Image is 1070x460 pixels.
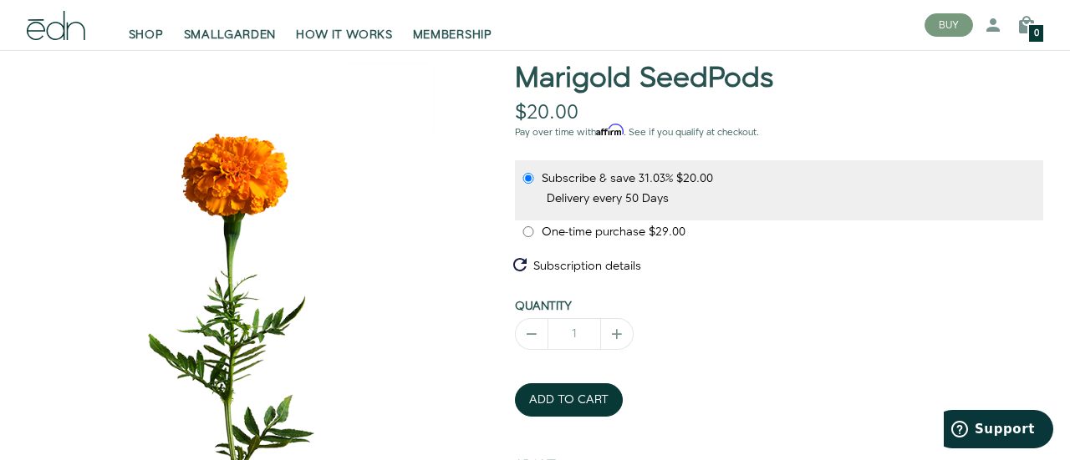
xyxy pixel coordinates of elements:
[129,27,164,43] span: SHOP
[925,13,973,37] button: BUY
[542,224,649,240] span: One-time purchase
[639,170,676,187] span: 31.03%
[649,224,685,240] span: original price
[174,7,287,43] a: SMALLGARDEN
[296,27,392,43] span: HOW IT WORKS
[515,99,578,127] span: $20.00
[1034,29,1039,38] span: 0
[547,190,669,207] label: Delivery every 50 Days
[184,27,277,43] span: SMALLGARDEN
[944,410,1053,452] iframe: Opens a widget where you can find more information
[676,170,713,187] span: recurring price
[542,170,639,187] span: Subscribe & save
[515,125,1043,140] p: Pay over time with . See if you qualify at checkout.
[413,27,492,43] span: MEMBERSHIP
[515,298,572,315] label: Quantity
[527,258,641,275] span: Subscription details
[286,7,402,43] a: HOW IT WORKS
[515,63,1043,94] h1: Marigold SeedPods
[515,383,623,417] button: ADD TO CART
[119,7,174,43] a: SHOP
[403,7,502,43] a: MEMBERSHIP
[596,124,624,136] span: Affirm
[508,257,646,275] button: Subscription details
